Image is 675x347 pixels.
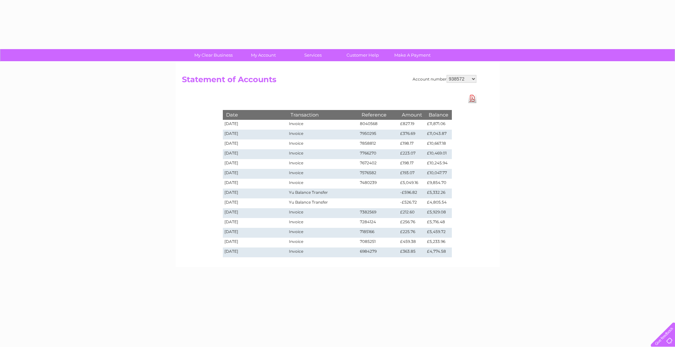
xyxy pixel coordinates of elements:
td: 7858812 [358,139,399,149]
div: Account number [413,75,476,83]
td: Invoice [287,159,358,169]
td: Invoice [287,139,358,149]
td: £4,805.54 [425,198,452,208]
td: £5,332.26 [425,189,452,198]
td: Invoice [287,149,358,159]
td: 7284124 [358,218,399,228]
td: Yu Balance Transfer [287,198,358,208]
td: 7382569 [358,208,399,218]
td: Invoice [287,179,358,189]
td: 7185166 [358,228,399,238]
td: Invoice [287,228,358,238]
td: £10,667.18 [425,139,452,149]
td: Invoice [287,238,358,247]
td: Yu Balance Transfer [287,189,358,198]
td: [DATE] [223,149,288,159]
a: Make A Payment [385,49,439,61]
td: -£596.82 [399,189,425,198]
td: £223.07 [399,149,425,159]
td: £459.38 [399,238,425,247]
td: £5,459.72 [425,228,452,238]
td: [DATE] [223,120,288,130]
a: Customer Help [336,49,390,61]
td: £5,049.16 [399,179,425,189]
td: 7950295 [358,130,399,139]
td: [DATE] [223,189,288,198]
th: Amount [399,110,425,119]
td: [DATE] [223,169,288,179]
td: [DATE] [223,139,288,149]
td: £4,774.58 [425,247,452,257]
td: Invoice [287,169,358,179]
td: £198.17 [399,159,425,169]
td: Invoice [287,218,358,228]
td: £363.85 [399,247,425,257]
td: £10,047.77 [425,169,452,179]
td: 6984279 [358,247,399,257]
td: £256.76 [399,218,425,228]
td: 8040568 [358,120,399,130]
td: £10,245.94 [425,159,452,169]
td: Invoice [287,247,358,257]
td: 7672402 [358,159,399,169]
a: Download Pdf [468,94,476,103]
th: Balance [425,110,452,119]
td: £193.07 [399,169,425,179]
td: [DATE] [223,179,288,189]
td: 7480239 [358,179,399,189]
a: My Account [236,49,290,61]
td: £11,043.87 [425,130,452,139]
td: 7576582 [358,169,399,179]
td: [DATE] [223,228,288,238]
a: My Clear Business [187,49,240,61]
th: Transaction [287,110,358,119]
td: £212.60 [399,208,425,218]
td: Invoice [287,120,358,130]
td: [DATE] [223,130,288,139]
h2: Statement of Accounts [182,75,476,87]
td: £198.17 [399,139,425,149]
td: [DATE] [223,159,288,169]
th: Date [223,110,288,119]
td: £9,854.70 [425,179,452,189]
td: [DATE] [223,238,288,247]
td: £376.69 [399,130,425,139]
td: [DATE] [223,208,288,218]
td: £827.19 [399,120,425,130]
td: £11,871.06 [425,120,452,130]
td: [DATE] [223,218,288,228]
td: 7766270 [358,149,399,159]
td: Invoice [287,208,358,218]
td: Invoice [287,130,358,139]
td: £5,233.96 [425,238,452,247]
td: [DATE] [223,198,288,208]
td: 7085251 [358,238,399,247]
a: Services [286,49,340,61]
td: £225.76 [399,228,425,238]
td: £5,929.08 [425,208,452,218]
td: £5,716.48 [425,218,452,228]
td: £10,469.01 [425,149,452,159]
td: -£526.72 [399,198,425,208]
th: Reference [358,110,399,119]
td: [DATE] [223,247,288,257]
